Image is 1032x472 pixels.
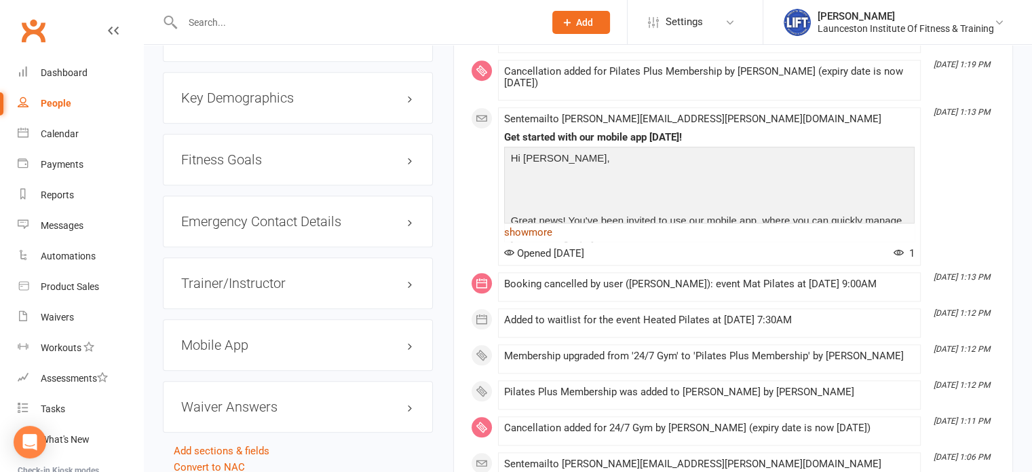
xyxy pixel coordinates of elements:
[181,214,415,229] h3: Emergency Contact Details
[18,302,143,333] a: Waivers
[934,380,990,390] i: [DATE] 1:12 PM
[41,220,83,231] div: Messages
[41,342,81,353] div: Workouts
[894,247,915,259] span: 1
[504,422,915,434] div: Cancellation added for 24/7 Gym by [PERSON_NAME] (expiry date is now [DATE])
[18,241,143,272] a: Automations
[934,272,990,282] i: [DATE] 1:13 PM
[504,247,584,259] span: Opened [DATE]
[181,338,415,352] h3: Mobile App
[18,58,143,88] a: Dashboard
[508,150,911,170] p: Hi [PERSON_NAME],
[934,107,990,117] i: [DATE] 1:13 PM
[178,13,535,32] input: Search...
[818,22,994,35] div: Launceston Institute Of Fitness & Training
[41,159,83,170] div: Payments
[181,152,415,167] h3: Fitness Goals
[18,88,143,119] a: People
[504,223,915,242] a: show more
[18,211,143,241] a: Messages
[18,424,143,455] a: What's New
[576,17,593,28] span: Add
[41,128,79,139] div: Calendar
[18,394,143,424] a: Tasks
[504,350,915,362] div: Membership upgraded from '24/7 Gym' to 'Pilates Plus Membership' by [PERSON_NAME]
[41,312,74,323] div: Waivers
[14,426,46,458] div: Open Intercom Messenger
[818,10,994,22] div: [PERSON_NAME]
[18,180,143,211] a: Reports
[41,403,65,414] div: Tasks
[41,98,71,109] div: People
[181,276,415,291] h3: Trainer/Instructor
[18,272,143,302] a: Product Sales
[41,281,99,292] div: Product Sales
[174,445,269,457] a: Add sections & fields
[16,14,50,48] a: Clubworx
[784,9,811,36] img: thumb_image1711312309.png
[552,11,610,34] button: Add
[504,132,915,143] div: Get started with our mobile app [DATE]!
[504,314,915,326] div: Added to waitlist for the event Heated Pilates at [DATE] 7:30AM
[508,213,911,249] p: Great news! You've been invited to use our mobile app, where you can quickly manage your bookings...
[41,189,74,200] div: Reports
[18,333,143,363] a: Workouts
[504,458,881,470] span: Sent email to [PERSON_NAME][EMAIL_ADDRESS][PERSON_NAME][DOMAIN_NAME]
[504,66,915,89] div: Cancellation added for Pilates Plus Membership by [PERSON_NAME] (expiry date is now [DATE])
[666,7,703,37] span: Settings
[934,308,990,318] i: [DATE] 1:12 PM
[504,386,915,398] div: Pilates Plus Membership was added to [PERSON_NAME] by [PERSON_NAME]
[504,113,881,125] span: Sent email to [PERSON_NAME][EMAIL_ADDRESS][PERSON_NAME][DOMAIN_NAME]
[934,344,990,354] i: [DATE] 1:12 PM
[18,149,143,180] a: Payments
[18,119,143,149] a: Calendar
[504,278,915,290] div: Booking cancelled by user ([PERSON_NAME]): event Mat Pilates at [DATE] 9:00AM
[18,363,143,394] a: Assessments
[41,67,88,78] div: Dashboard
[934,60,990,69] i: [DATE] 1:19 PM
[934,452,990,462] i: [DATE] 1:06 PM
[41,251,96,261] div: Automations
[41,373,108,384] div: Assessments
[181,399,415,414] h3: Waiver Answers
[181,90,415,105] h3: Key Demographics
[41,434,90,445] div: What's New
[934,416,990,426] i: [DATE] 1:11 PM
